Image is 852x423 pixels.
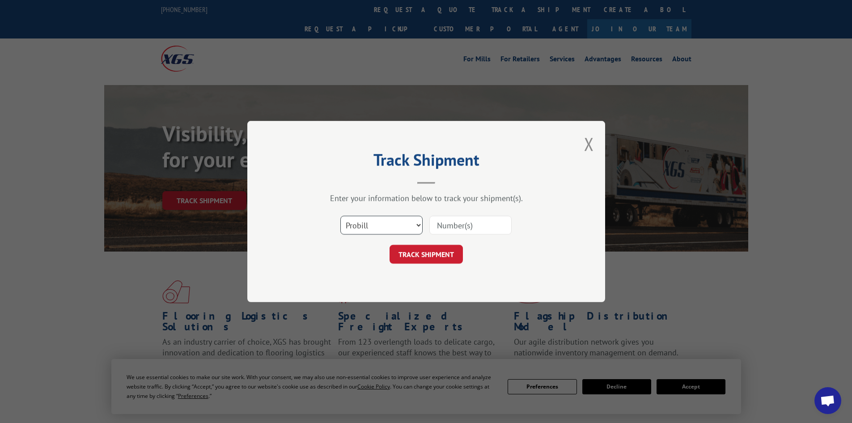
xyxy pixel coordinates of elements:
div: Enter your information below to track your shipment(s). [292,193,560,203]
button: TRACK SHIPMENT [390,245,463,264]
h2: Track Shipment [292,154,560,171]
input: Number(s) [429,216,512,235]
div: Open chat [814,387,841,414]
button: Close modal [584,132,594,156]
